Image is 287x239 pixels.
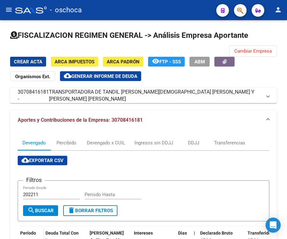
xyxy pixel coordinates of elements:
[20,230,36,236] span: Período
[152,57,159,65] mat-icon: remove_red_eye
[18,117,143,123] span: Aportes y Contribuciones de la Empresa: 30708416181
[10,110,277,130] mat-expansion-panel-header: Aportes y Contribuciones de la Empresa: 30708416181
[57,139,76,146] div: Percibido
[10,57,46,67] button: Crear Acta
[194,59,205,65] span: ABM
[55,59,94,65] span: ARCA Impuestos
[23,205,58,216] button: Buscar
[87,139,125,146] div: Devengado x CUIL
[148,57,185,67] button: FTP - SSS
[15,74,50,79] strong: Organismos Ext.
[49,89,262,102] span: TRANSPORTADORA DE TANDIL [PERSON_NAME][DEMOGRAPHIC_DATA] [PERSON_NAME] Y [PERSON_NAME] [PERSON_NAME]
[266,218,281,233] div: Open Intercom Messenger
[18,156,67,165] button: Exportar CSV
[63,205,117,216] button: Borrar Filtros
[159,59,181,65] span: FTP - SSS
[64,72,71,79] mat-icon: cloud_download
[27,207,35,214] mat-icon: search
[178,230,187,236] span: Dias
[51,57,98,67] button: ARCA Impuestos
[189,57,210,67] button: ABM
[214,139,245,146] div: Transferencias
[103,57,143,67] button: ARCA Padrón
[60,71,141,81] button: Generar informe de deuda
[134,230,153,236] span: Intereses
[68,207,75,214] mat-icon: delete
[234,48,272,54] span: Cambiar Empresa
[23,176,45,184] h3: Filtros
[5,6,13,14] mat-icon: menu
[229,45,277,57] button: Cambiar Empresa
[22,139,46,146] div: Devengado
[50,3,82,17] span: - oschoca
[194,230,195,236] span: |
[107,59,140,65] span: ARCA Padrón
[10,30,248,40] h1: FISCALIZACION REGIMEN GENERAL -> Análisis Empresa Aportante
[10,88,277,103] mat-expansion-panel-header: 30708416181 -TRANSPORTADORA DE TANDIL [PERSON_NAME][DEMOGRAPHIC_DATA] [PERSON_NAME] Y [PERSON_NAM...
[21,158,63,163] span: Exportar CSV
[135,139,173,146] div: Ingresos sin DDJJ
[14,59,42,65] span: Crear Acta
[274,6,282,14] mat-icon: person
[21,156,29,164] mat-icon: cloud_download
[10,71,55,81] button: Organismos Ext.
[27,208,54,213] span: Buscar
[71,73,137,79] span: Generar informe de deuda
[18,89,262,102] mat-panel-title: 30708416181 -
[188,139,199,146] div: DDJJ
[68,208,113,213] span: Borrar Filtros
